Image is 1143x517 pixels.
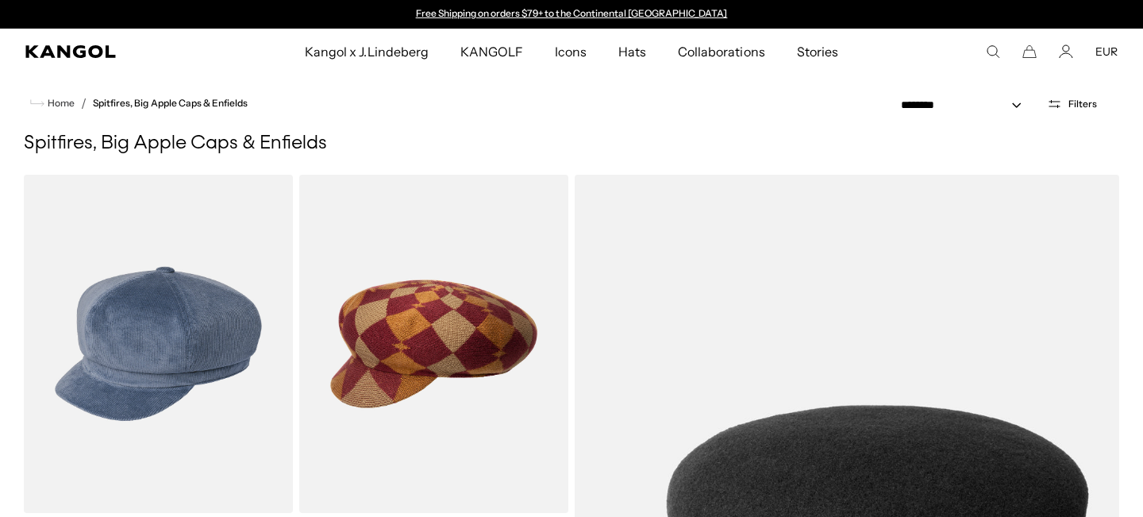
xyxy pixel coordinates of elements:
span: KANGOLF [460,29,523,75]
img: Cord Spitfire [24,175,293,513]
img: Gentle Argyle Halifax [299,175,568,513]
span: Home [44,98,75,109]
h1: Spitfires, Big Apple Caps & Enfields [24,132,1119,156]
a: Kangol [25,45,201,58]
a: KANGOLF [444,29,539,75]
select: Sort by: Featured [895,97,1037,114]
div: Announcement [408,8,735,21]
summary: Search here [986,44,1000,59]
slideshow-component: Announcement bar [408,8,735,21]
span: Stories [797,29,838,75]
span: Filters [1068,98,1097,110]
a: Spitfires, Big Apple Caps & Enfields [93,98,248,109]
span: Icons [555,29,587,75]
span: Collaborations [678,29,764,75]
button: Open filters [1037,97,1106,111]
li: / [75,94,87,113]
a: Account [1059,44,1073,59]
a: Home [30,96,75,110]
a: Free Shipping on orders $79+ to the Continental [GEOGRAPHIC_DATA] [416,7,728,19]
a: Icons [539,29,602,75]
span: Kangol x J.Lindeberg [305,29,429,75]
button: EUR [1095,44,1118,59]
a: Collaborations [662,29,780,75]
a: Hats [602,29,662,75]
div: 1 of 2 [408,8,735,21]
a: Kangol x J.Lindeberg [289,29,444,75]
span: Hats [618,29,646,75]
a: Stories [781,29,854,75]
button: Cart [1022,44,1037,59]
